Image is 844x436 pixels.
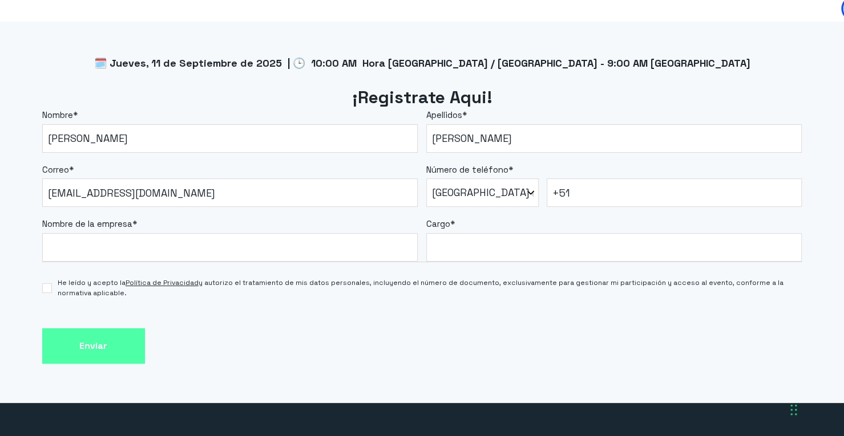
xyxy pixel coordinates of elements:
span: Número de teléfono [426,164,508,175]
iframe: Chat Widget [639,290,844,436]
span: Nombre [42,109,73,120]
span: Apellidos [426,109,462,120]
span: He leído y acepto la y autorizo el tratamiento de mis datos personales, incluyendo el número de d... [58,278,802,298]
input: He leído y acepto laPolítica de Privacidady autorizo el tratamiento de mis datos personales, incl... [42,283,52,293]
span: Cargo [426,218,450,229]
span: 🗓️ Jueves, 11 de Septiembre de 2025 | 🕒 10:00 AM Hora [GEOGRAPHIC_DATA] / [GEOGRAPHIC_DATA] - 9:0... [94,56,750,70]
span: Nombre de la empresa [42,218,132,229]
span: Correo [42,164,69,175]
a: Política de Privacidad [126,278,199,287]
div: Widget de chat [639,290,844,436]
h2: ¡Registrate Aqui! [42,86,802,109]
input: Enviar [42,328,145,364]
div: Arrastrar [790,393,797,427]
